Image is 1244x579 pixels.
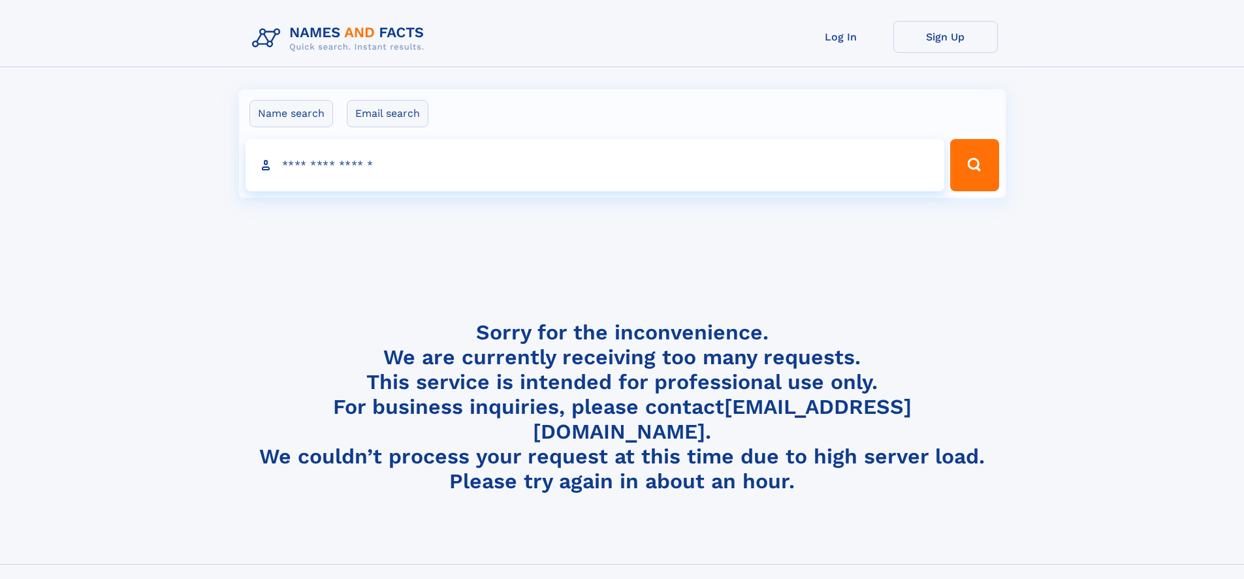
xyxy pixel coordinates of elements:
[249,100,333,127] label: Name search
[247,320,998,494] h4: Sorry for the inconvenience. We are currently receiving too many requests. This service is intend...
[247,21,435,56] img: Logo Names and Facts
[347,100,428,127] label: Email search
[893,21,998,53] a: Sign Up
[950,139,998,191] button: Search Button
[246,139,945,191] input: search input
[789,21,893,53] a: Log In
[533,394,912,444] a: [EMAIL_ADDRESS][DOMAIN_NAME]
